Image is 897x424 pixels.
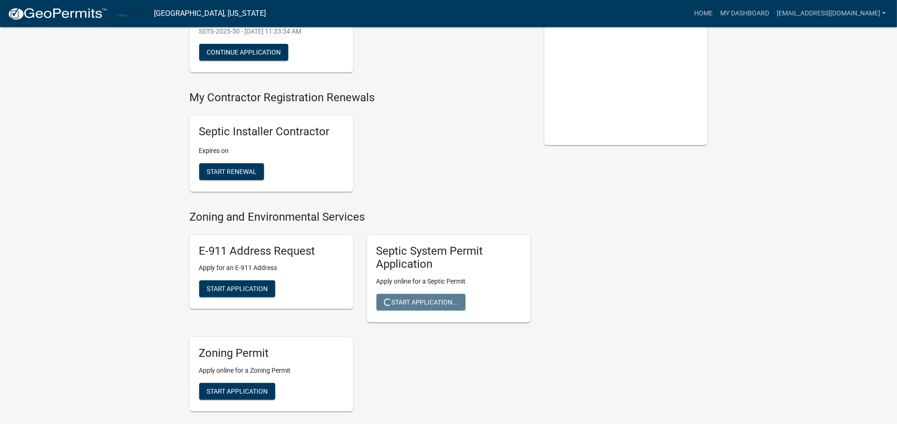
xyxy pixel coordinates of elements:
[190,91,530,199] wm-registration-list-section: My Contractor Registration Renewals
[773,5,890,22] a: [EMAIL_ADDRESS][DOMAIN_NAME]
[207,388,268,395] span: Start Application
[190,91,530,104] h4: My Contractor Registration Renewals
[199,244,344,258] h5: E-911 Address Request
[384,299,458,306] span: Start Application...
[376,244,521,271] h5: Septic System Permit Application
[199,347,344,360] h5: Zoning Permit
[199,44,288,61] button: Continue Application
[154,6,266,21] a: [GEOGRAPHIC_DATA], [US_STATE]
[376,294,466,311] button: Start Application...
[199,263,344,273] p: Apply for an E-911 Address
[190,210,530,224] h4: Zoning and Environmental Services
[199,280,275,297] button: Start Application
[376,277,521,286] p: Apply online for a Septic Permit
[207,167,257,175] span: Start Renewal
[690,5,716,22] a: Home
[199,163,264,180] button: Start Renewal
[199,27,344,36] p: SSTS-2025-50 - [DATE] 11:33:34 AM
[199,125,344,139] h5: Septic Installer Contractor
[207,285,268,292] span: Start Application
[199,366,344,375] p: Apply online for a Zoning Permit
[199,383,275,400] button: Start Application
[115,7,146,20] img: Carlton County, Minnesota
[716,5,773,22] a: My Dashboard
[199,146,344,156] p: Expires on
